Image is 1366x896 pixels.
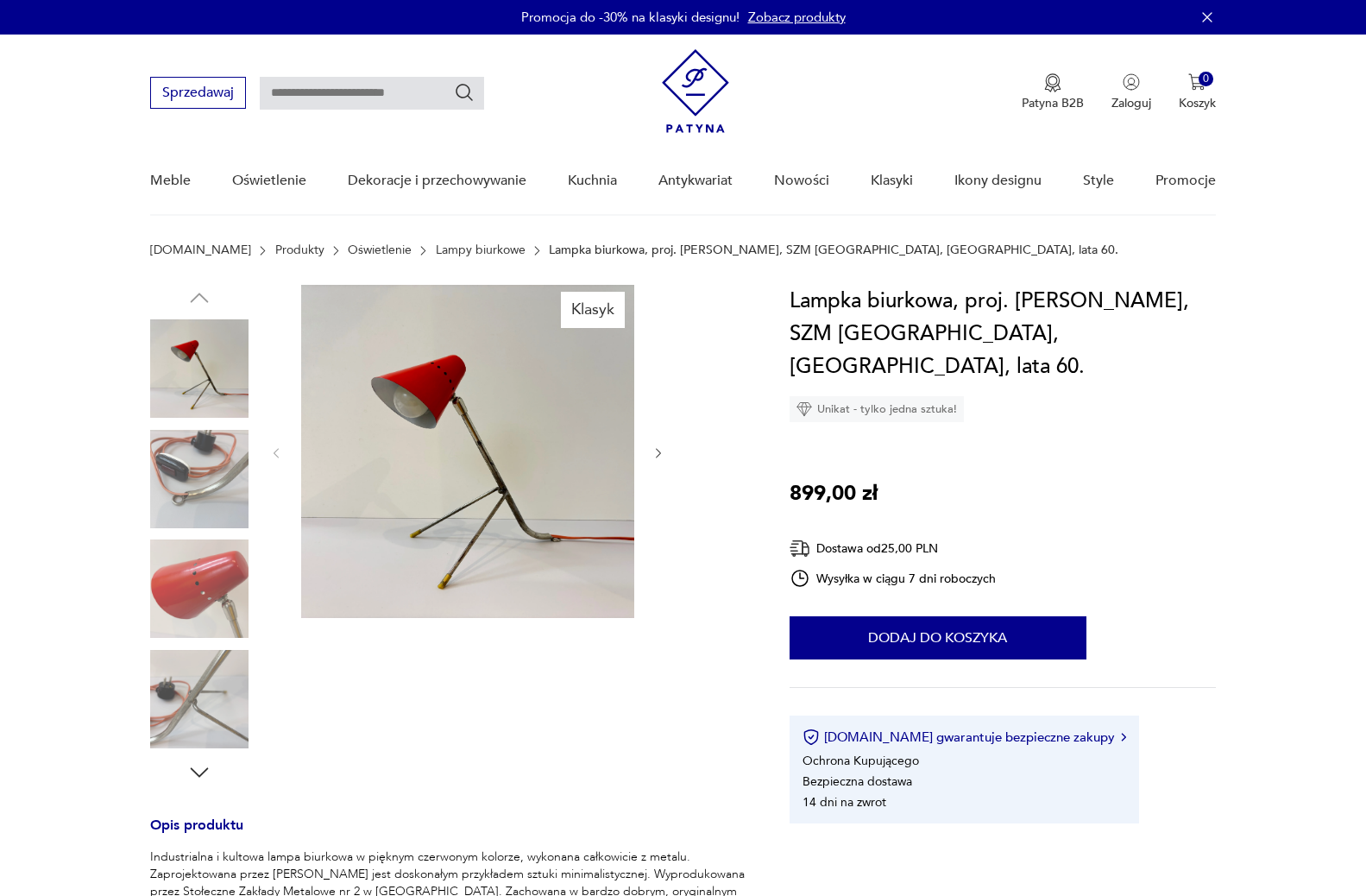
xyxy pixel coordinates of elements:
img: Ikona medalu [1044,73,1061,92]
a: Style [1083,148,1114,214]
a: Zobacz produkty [748,9,846,26]
img: Ikona strzałki w prawo [1121,733,1126,741]
p: Zaloguj [1111,95,1151,111]
img: Ikona dostawy [790,538,810,559]
div: 0 [1199,72,1213,86]
img: Zdjęcie produktu Lampka biurkowa, proj. A. Gałecki, SZM Warszawa, Polska, lata 60. [301,285,634,618]
a: Promocje [1155,148,1216,214]
button: [DOMAIN_NAME] gwarantuje bezpieczne zakupy [803,729,1126,746]
p: Lampka biurkowa, proj. [PERSON_NAME], SZM [GEOGRAPHIC_DATA], [GEOGRAPHIC_DATA], lata 60. [549,243,1118,257]
div: Unikat - tylko jedna sztuka! [790,396,964,422]
a: Ikony designu [954,148,1042,214]
button: Szukaj [454,82,475,103]
a: Oświetlenie [348,243,412,257]
img: Ikonka użytkownika [1123,73,1140,91]
a: Dekoracje i przechowywanie [348,148,526,214]
a: Oświetlenie [232,148,306,214]
button: Zaloguj [1111,73,1151,111]
img: Zdjęcie produktu Lampka biurkowa, proj. A. Gałecki, SZM Warszawa, Polska, lata 60. [150,319,249,418]
div: Klasyk [561,292,625,328]
div: Wysyłka w ciągu 7 dni roboczych [790,568,997,589]
li: Ochrona Kupującego [803,753,919,769]
a: Klasyki [871,148,913,214]
li: 14 dni na zwrot [803,794,886,811]
button: Dodaj do koszyka [790,616,1086,659]
img: Patyna - sklep z meblami i dekoracjami vintage [662,49,729,133]
img: Ikona koszyka [1188,73,1205,91]
div: Dostawa od 25,00 PLN [790,538,997,559]
img: Zdjęcie produktu Lampka biurkowa, proj. A. Gałecki, SZM Warszawa, Polska, lata 60. [150,539,249,638]
h3: Opis produktu [150,820,748,849]
a: Sprzedawaj [150,88,246,100]
p: Koszyk [1179,95,1216,111]
p: Patyna B2B [1022,95,1084,111]
a: Kuchnia [568,148,617,214]
li: Bezpieczna dostawa [803,773,912,790]
h1: Lampka biurkowa, proj. [PERSON_NAME], SZM [GEOGRAPHIC_DATA], [GEOGRAPHIC_DATA], lata 60. [790,285,1216,383]
a: Meble [150,148,191,214]
button: Patyna B2B [1022,73,1084,111]
img: Ikona certyfikatu [803,729,820,746]
img: Zdjęcie produktu Lampka biurkowa, proj. A. Gałecki, SZM Warszawa, Polska, lata 60. [150,430,249,528]
img: Ikona diamentu [796,401,812,417]
a: Produkty [275,243,324,257]
a: Lampy biurkowe [436,243,526,257]
a: [DOMAIN_NAME] [150,243,251,257]
button: 0Koszyk [1179,73,1216,111]
a: Ikona medaluPatyna B2B [1022,73,1084,111]
a: Antykwariat [658,148,733,214]
p: 899,00 zł [790,477,878,510]
button: Sprzedawaj [150,77,246,109]
a: Nowości [774,148,829,214]
p: Promocja do -30% na klasyki designu! [521,9,740,26]
img: Zdjęcie produktu Lampka biurkowa, proj. A. Gałecki, SZM Warszawa, Polska, lata 60. [150,650,249,748]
